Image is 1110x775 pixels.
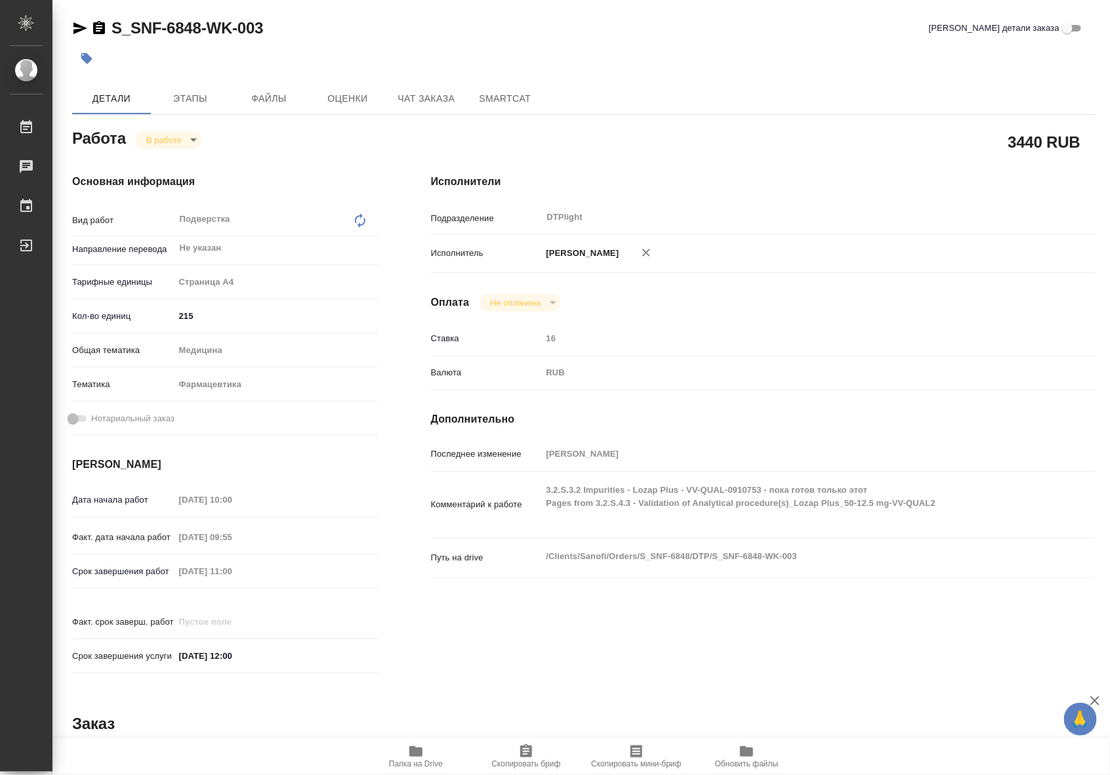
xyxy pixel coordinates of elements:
[72,174,379,190] h4: Основная информация
[80,91,143,107] span: Детали
[542,444,1040,463] input: Пустое поле
[715,759,779,768] span: Обновить файлы
[1008,131,1080,153] h2: 3440 RUB
[72,243,175,256] p: Направление перевода
[175,562,289,581] input: Пустое поле
[72,125,126,149] h2: Работа
[471,738,581,775] button: Скопировать бриф
[72,44,101,73] button: Добавить тэг
[175,306,379,325] input: ✎ Введи что-нибудь
[1064,703,1097,736] button: 🙏
[691,738,802,775] button: Обновить файлы
[175,646,289,665] input: ✎ Введи что-нибудь
[542,479,1040,528] textarea: 3.2.S.3.2 Impurities - Lozap Plus - VV-QUAL-0910753 - пока готов только этот Pages from 3.2.S.4.3...
[237,91,300,107] span: Файлы
[431,411,1096,427] h4: Дополнительно
[542,329,1040,348] input: Пустое поле
[72,713,115,734] h2: Заказ
[632,238,661,267] button: Удалить исполнителя
[431,295,470,310] h4: Оплата
[486,297,545,308] button: Не оплачена
[175,339,379,362] div: Медицина
[72,493,175,507] p: Дата начала работ
[72,457,379,472] h4: [PERSON_NAME]
[175,612,289,631] input: Пустое поле
[431,174,1096,190] h4: Исполнители
[542,545,1040,568] textarea: /Clients/Sanofi/Orders/S_SNF-6848/DTP/S_SNF-6848-WK-003
[72,20,88,36] button: Скопировать ссылку для ЯМессенджера
[431,332,542,345] p: Ставка
[1069,705,1092,733] span: 🙏
[474,91,537,107] span: SmartCat
[395,91,458,107] span: Чат заказа
[431,498,542,511] p: Комментарий к работе
[431,448,542,461] p: Последнее изменение
[175,373,379,396] div: Фармацевтика
[112,19,263,37] a: S_SNF-6848-WK-003
[72,565,175,578] p: Срок завершения работ
[91,20,107,36] button: Скопировать ссылку
[175,528,289,547] input: Пустое поле
[175,490,289,509] input: Пустое поле
[389,759,443,768] span: Папка на Drive
[72,378,175,391] p: Тематика
[72,310,175,323] p: Кол-во единиц
[72,276,175,289] p: Тарифные единицы
[581,738,691,775] button: Скопировать мини-бриф
[431,212,542,225] p: Подразделение
[72,214,175,227] p: Вид работ
[491,759,560,768] span: Скопировать бриф
[542,362,1040,384] div: RUB
[72,616,175,629] p: Факт. срок заверш. работ
[431,551,542,564] p: Путь на drive
[72,531,175,544] p: Факт. дата начала работ
[142,135,186,146] button: В работе
[929,22,1059,35] span: [PERSON_NAME] детали заказа
[159,91,222,107] span: Этапы
[72,344,175,357] p: Общая тематика
[542,247,619,260] p: [PERSON_NAME]
[361,738,471,775] button: Папка на Drive
[91,412,175,425] span: Нотариальный заказ
[591,759,681,768] span: Скопировать мини-бриф
[72,650,175,663] p: Срок завершения услуги
[316,91,379,107] span: Оценки
[175,271,379,293] div: Страница А4
[480,294,560,312] div: В работе
[431,366,542,379] p: Валюта
[136,131,201,149] div: В работе
[431,247,542,260] p: Исполнитель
